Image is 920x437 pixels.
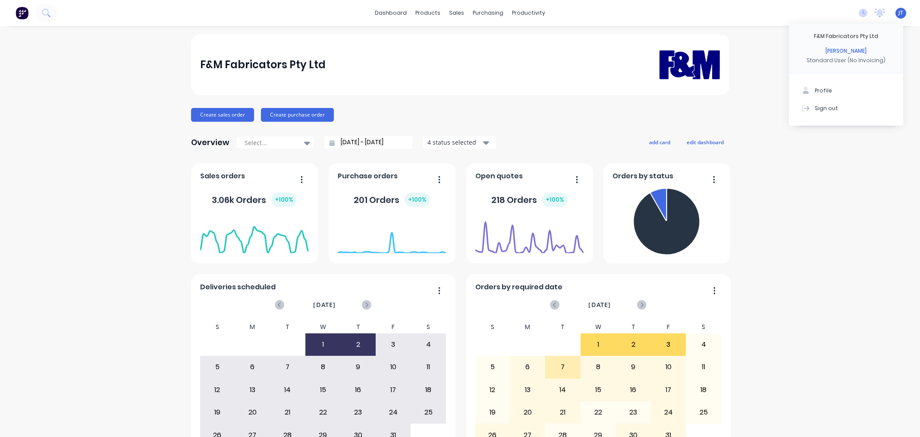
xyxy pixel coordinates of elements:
div: 3.06k Orders [212,193,297,207]
div: 15 [306,379,340,401]
div: 5 [200,356,235,378]
div: 19 [200,402,235,423]
div: 16 [341,379,375,401]
div: 11 [686,356,721,378]
div: W [305,321,341,333]
div: productivity [508,6,549,19]
div: S [411,321,446,333]
div: Standard User (No Invoicing) [807,57,885,64]
div: T [340,321,376,333]
div: + 100 % [271,193,297,207]
div: 8 [581,356,615,378]
div: 25 [411,402,446,423]
button: Create purchase order [261,108,334,122]
div: 12 [200,379,235,401]
a: dashboard [371,6,411,19]
button: 4 status selected [423,136,496,149]
div: 4 status selected [427,138,482,147]
div: 6 [511,356,545,378]
div: 16 [616,379,650,401]
div: sales [445,6,468,19]
img: Factory [16,6,28,19]
img: F&M Fabricators Pty Ltd [659,38,720,92]
div: + 100 % [405,193,430,207]
div: 6 [235,356,270,378]
div: 3 [376,334,411,355]
div: 2 [341,334,375,355]
div: 5 [475,356,510,378]
span: JT [898,9,903,17]
div: [PERSON_NAME] [826,47,867,55]
div: Overview [191,134,229,151]
div: 18 [686,379,721,401]
button: Profile [789,82,903,99]
div: 20 [235,402,270,423]
button: edit dashboard [681,136,729,148]
span: Orders by status [612,171,673,181]
div: Sign out [815,104,838,112]
div: 22 [581,402,615,423]
div: 218 Orders [491,193,568,207]
div: 1 [581,334,615,355]
div: 9 [616,356,650,378]
div: S [200,321,235,333]
div: 15 [581,379,615,401]
div: 1 [306,334,340,355]
span: Sales orders [200,171,245,181]
div: T [615,321,651,333]
div: 23 [341,402,375,423]
div: 2 [616,334,650,355]
span: Open quotes [475,171,523,181]
div: 24 [651,402,686,423]
div: 24 [376,402,411,423]
span: Purchase orders [338,171,398,181]
div: F&M Fabricators Pty Ltd [200,56,326,73]
div: 3 [651,334,686,355]
div: 23 [616,402,650,423]
div: 17 [651,379,686,401]
div: S [686,321,721,333]
div: 10 [376,356,411,378]
div: Profile [815,87,832,95]
div: 11 [411,356,446,378]
div: 22 [306,402,340,423]
span: [DATE] [588,300,611,310]
div: T [545,321,581,333]
div: 4 [411,334,446,355]
div: 13 [235,379,270,401]
div: 7 [546,356,580,378]
div: + 100 % [542,193,568,207]
div: 4 [686,334,721,355]
div: 17 [376,379,411,401]
div: 7 [270,356,305,378]
div: 9 [341,356,375,378]
div: products [411,6,445,19]
span: [DATE] [313,300,336,310]
div: T [270,321,305,333]
div: 14 [270,379,305,401]
div: purchasing [468,6,508,19]
div: 20 [511,402,545,423]
button: Create sales order [191,108,254,122]
div: M [510,321,546,333]
div: F&M Fabricators Pty Ltd [814,32,878,40]
div: 19 [475,402,510,423]
div: 10 [651,356,686,378]
div: F [376,321,411,333]
div: F [651,321,686,333]
span: Deliveries scheduled [200,282,276,292]
div: S [475,321,510,333]
div: 18 [411,379,446,401]
div: 13 [511,379,545,401]
div: 21 [546,402,580,423]
div: 8 [306,356,340,378]
button: Sign out [789,99,903,117]
div: M [235,321,270,333]
div: W [581,321,616,333]
div: 12 [475,379,510,401]
div: 21 [270,402,305,423]
div: 25 [686,402,721,423]
div: 201 Orders [354,193,430,207]
button: add card [644,136,676,148]
div: 14 [546,379,580,401]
